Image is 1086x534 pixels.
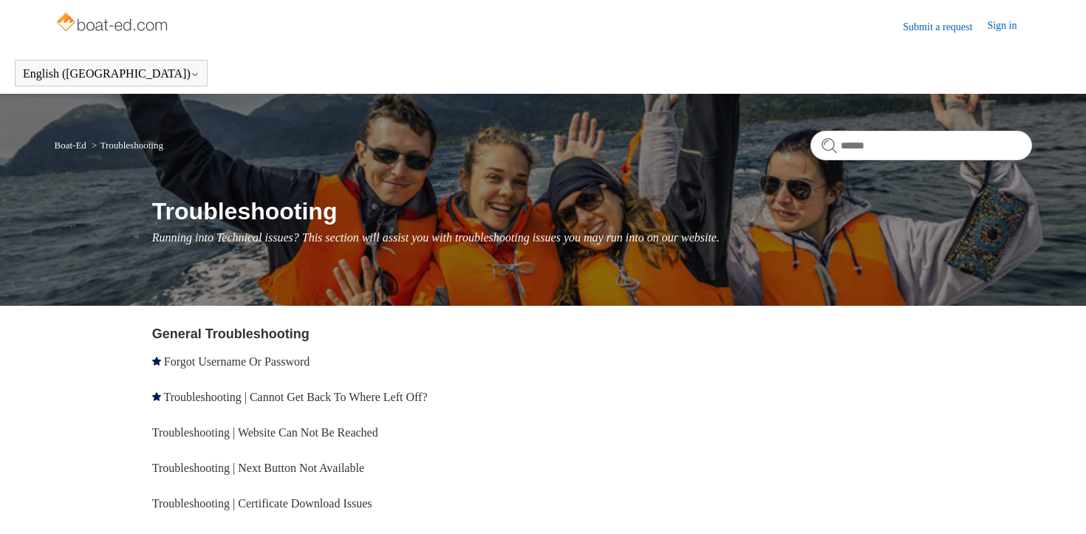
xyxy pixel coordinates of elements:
a: Sign in [987,18,1031,35]
h1: Troubleshooting [152,194,1032,229]
div: Live chat [1037,485,1075,523]
a: Forgot Username Or Password [164,355,310,368]
svg: Promoted article [152,392,161,401]
li: Troubleshooting [89,140,163,151]
li: Boat-Ed [55,140,89,151]
a: Troubleshooting | Website Can Not Be Reached [152,426,378,439]
p: Running into Technical issues? This section will assist you with troubleshooting issues you may r... [152,229,1032,247]
button: English ([GEOGRAPHIC_DATA]) [23,67,199,81]
a: Boat-Ed [55,140,86,151]
a: Troubleshooting | Cannot Get Back To Where Left Off? [164,391,428,403]
a: Troubleshooting | Certificate Download Issues [152,497,372,510]
a: Submit a request [903,19,987,35]
img: Boat-Ed Help Center home page [55,9,172,38]
a: General Troubleshooting [152,326,310,341]
input: Search [810,131,1032,160]
a: Troubleshooting | Next Button Not Available [152,462,364,474]
svg: Promoted article [152,357,161,366]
